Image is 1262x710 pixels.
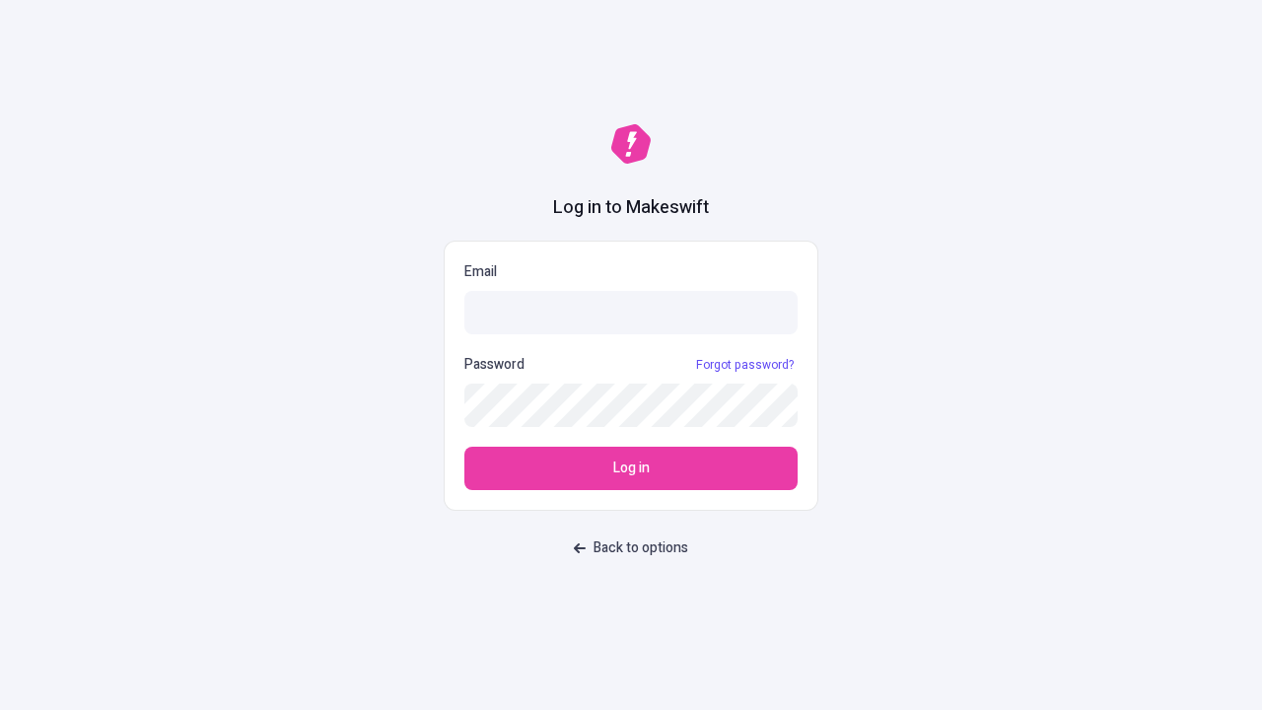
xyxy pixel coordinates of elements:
[464,447,798,490] button: Log in
[594,537,688,559] span: Back to options
[553,195,709,221] h1: Log in to Makeswift
[464,354,525,376] p: Password
[613,458,650,479] span: Log in
[692,357,798,373] a: Forgot password?
[562,531,700,566] button: Back to options
[464,261,798,283] p: Email
[464,291,798,334] input: Email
